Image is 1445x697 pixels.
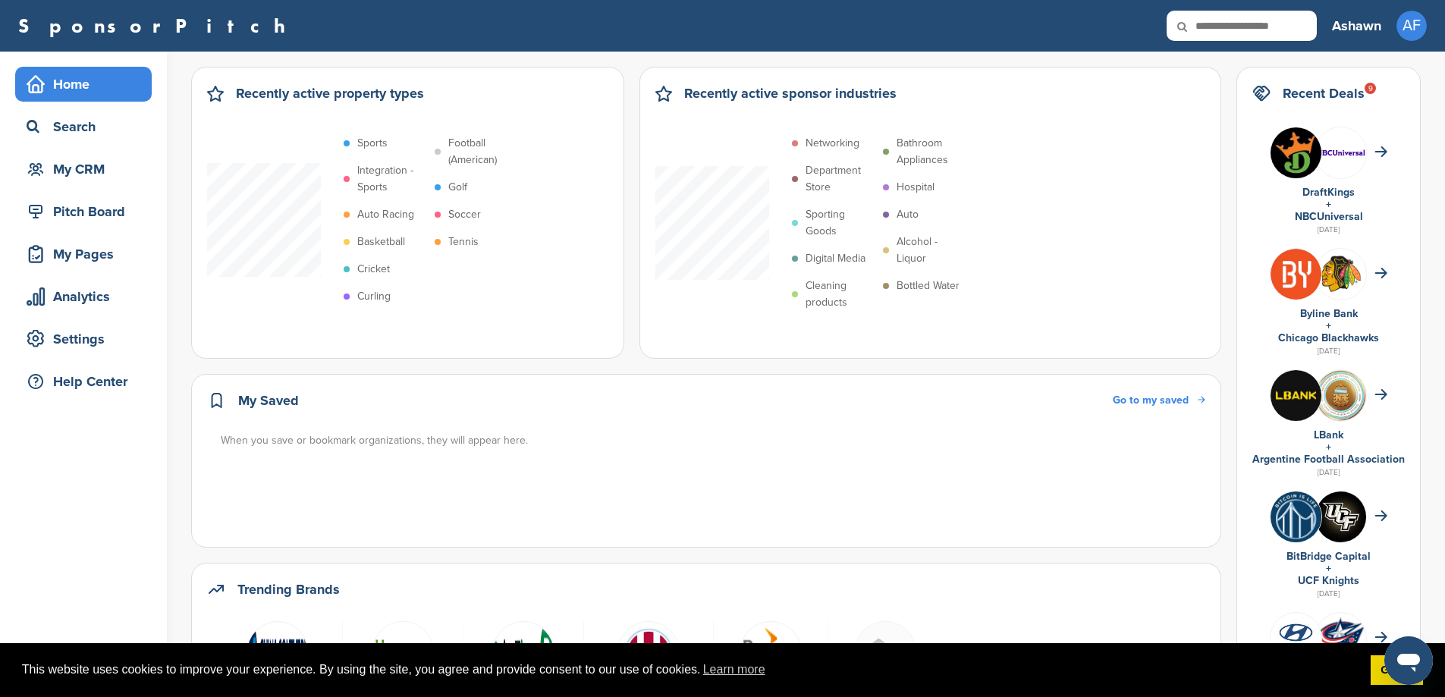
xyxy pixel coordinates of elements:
span: AF [1396,11,1427,41]
a: Paycor logo [721,621,820,682]
a: SponsorPitch [18,16,295,36]
img: Open uri20141112 50798 1loiyrz [617,621,680,683]
a: Pitch Board [15,194,152,229]
div: [DATE] [1252,344,1405,358]
h2: Trending Brands [237,579,340,600]
a: Byline Bank [1300,307,1358,320]
img: I0zoso7r 400x400 [1271,249,1321,300]
p: Auto Racing [357,206,414,223]
img: Gloss logo [492,621,554,683]
div: [DATE] [1252,466,1405,479]
h2: Recently active property types [236,83,424,104]
p: Bottled Water [897,278,960,294]
img: ag0puoq 400x400 [1271,370,1321,421]
div: My Pages [23,240,152,268]
p: Cleaning products [806,278,875,311]
p: Alcohol - Liquor [897,234,966,267]
a: Gloss logo [471,621,576,682]
div: Pitch Board [23,198,152,225]
img: Paycor logo [740,621,802,683]
div: [DATE] [1252,223,1405,237]
span: Go to my saved [1113,394,1189,407]
p: Soccer [448,206,481,223]
p: Department Store [806,162,875,196]
a: Buildingmissing [836,621,935,682]
div: Analytics [23,283,152,310]
h3: Ashawn [1332,15,1381,36]
a: Screen shot 2015 03 10 at 3.10.47 pm [350,621,455,682]
h2: Recently active sponsor industries [684,83,897,104]
p: Basketball [357,234,405,250]
span: This website uses cookies to improve your experience. By using the site, you agree and provide co... [22,658,1359,681]
a: Open uri20141112 50798 1loiyrz [592,621,705,682]
p: Golf [448,179,467,196]
div: [DATE] [1252,587,1405,601]
img: Open uri20141112 64162 6w5wq4?1415811489 [1315,616,1366,660]
p: Networking [806,135,859,152]
div: Settings [23,325,152,353]
a: Help Center [15,364,152,399]
img: Vytwwxfl 400x400 [1271,491,1321,542]
div: 9 [1365,83,1376,94]
a: BitBridge Capital [1286,550,1371,563]
a: + [1326,198,1331,211]
a: DraftKings [1302,186,1355,199]
iframe: Button to launch messaging window [1384,636,1433,685]
div: My CRM [23,155,152,183]
div: Help Center [23,368,152,395]
a: + [1326,319,1331,332]
p: Hospital [897,179,935,196]
a: My CRM [15,152,152,187]
h2: My Saved [238,390,299,411]
div: When you save or bookmark organizations, they will appear here. [221,432,1207,449]
p: Curling [357,288,391,305]
a: dismiss cookie message [1371,655,1423,686]
p: Football (American) [448,135,518,168]
a: Settings [15,322,152,356]
img: Mekkrcj8 400x400 [1315,370,1366,421]
div: Home [23,71,152,98]
p: Integration - Sports [357,162,427,196]
img: Screen shot 2016 08 15 at 1.23.01 pm [1271,621,1321,655]
img: Buildingmissing [854,621,916,683]
a: Search [15,109,152,144]
img: Open uri20141112 64162 w7ezf4?1415807816 [1315,255,1366,293]
img: Draftkings logo [1271,127,1321,178]
a: My Pages [15,237,152,272]
div: Search [23,113,152,140]
a: learn more about cookies [701,658,768,681]
img: Tardm8ao 400x400 [1315,491,1366,542]
img: Nbcuniversal 400x400 [1315,127,1366,178]
a: + [1326,441,1331,454]
img: Data [247,621,309,683]
p: Auto [897,206,919,223]
h2: Recent Deals [1283,83,1365,104]
a: Data [221,621,335,682]
a: Argentine Football Association [1252,453,1405,466]
a: NBCUniversal [1295,210,1363,223]
a: + [1326,562,1331,575]
a: UCF Knights [1298,574,1359,587]
p: Bathroom Appliances [897,135,966,168]
p: Sporting Goods [806,206,875,240]
p: Digital Media [806,250,865,267]
a: Analytics [15,279,152,314]
p: Tennis [448,234,479,250]
a: Ashawn [1332,9,1381,42]
a: Go to my saved [1113,392,1205,409]
a: Chicago Blackhawks [1278,331,1379,344]
p: Cricket [357,261,390,278]
img: Screen shot 2015 03 10 at 3.10.47 pm [372,621,434,683]
p: Sports [357,135,388,152]
a: LBank [1314,429,1343,441]
a: Home [15,67,152,102]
